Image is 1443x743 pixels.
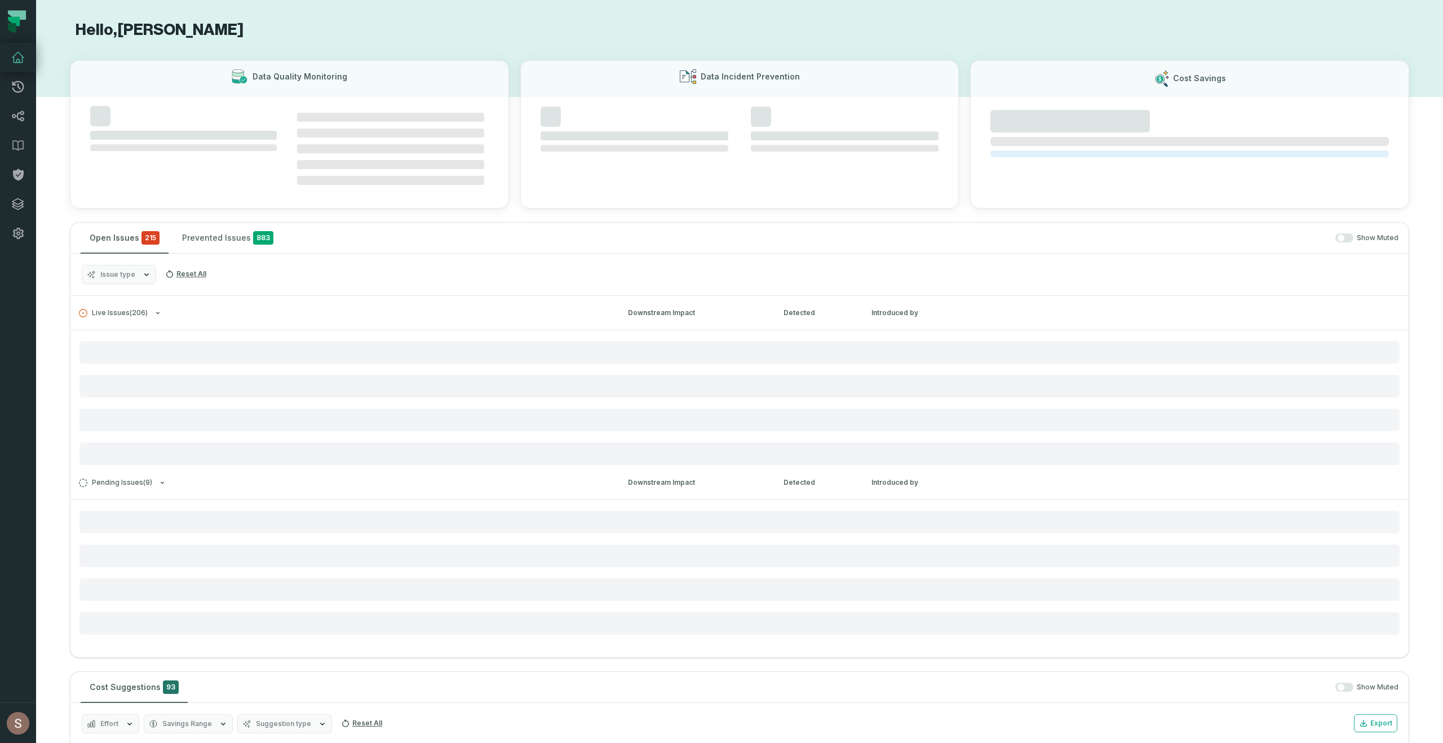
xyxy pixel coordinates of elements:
[81,672,188,702] button: Cost Suggestions
[82,265,156,284] button: Issue type
[79,479,152,487] span: Pending Issues ( 9 )
[337,714,387,732] button: Reset All
[970,60,1409,209] button: Cost Savings
[100,270,135,279] span: Issue type
[871,477,1400,488] div: Introduced by
[7,712,29,735] img: avatar of Shay Gafniel
[100,719,118,728] span: Effort
[192,683,1398,692] div: Show Muted
[161,265,211,283] button: Reset All
[144,714,233,733] button: Savings Range
[70,20,1409,40] h1: Hello, [PERSON_NAME]
[70,60,509,209] button: Data Quality Monitoring
[70,499,1409,635] div: Pending Issues(9)
[784,308,851,318] div: Detected
[79,309,148,317] span: Live Issues ( 206 )
[1173,73,1226,84] h3: Cost Savings
[70,330,1409,465] div: Live Issues(206)
[701,71,800,82] h3: Data Incident Prevention
[237,714,332,733] button: Suggestion type
[520,60,959,209] button: Data Incident Prevention
[628,477,763,488] div: Downstream Impact
[79,309,608,317] button: Live Issues(206)
[162,719,212,728] span: Savings Range
[628,308,763,318] div: Downstream Impact
[253,231,273,245] span: 883
[871,308,1400,318] div: Introduced by
[82,714,139,733] button: Effort
[141,231,160,245] span: critical issues and errors combined
[784,477,851,488] div: Detected
[287,233,1398,243] div: Show Muted
[79,479,608,487] button: Pending Issues(9)
[163,680,179,694] span: 93
[1354,714,1397,732] button: Export
[253,71,347,82] h3: Data Quality Monitoring
[256,719,311,728] span: Suggestion type
[81,223,169,253] button: Open Issues
[173,223,282,253] button: Prevented Issues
